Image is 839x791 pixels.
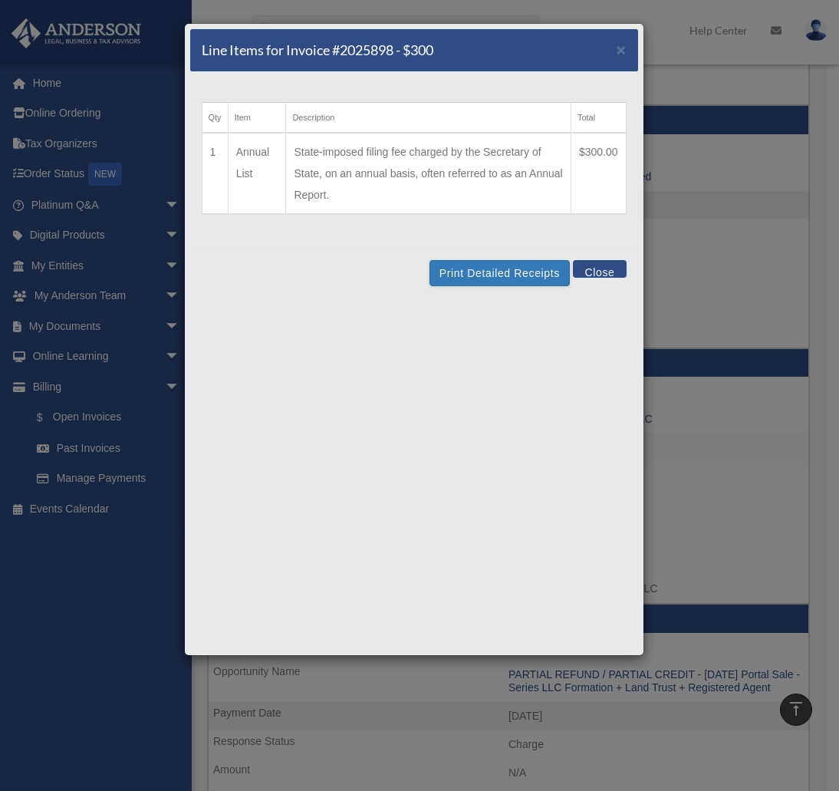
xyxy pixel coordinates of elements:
[573,260,626,278] button: Close
[202,41,433,60] h5: Line Items for Invoice #2025898 - $300
[202,103,228,133] th: Qty
[228,103,286,133] th: Item
[617,41,627,58] button: Close
[571,103,626,133] th: Total
[617,41,627,58] span: ×
[286,103,571,133] th: Description
[429,260,570,286] button: Print Detailed Receipts
[571,133,626,214] td: $300.00
[228,133,286,214] td: Annual List
[202,133,228,214] td: 1
[286,133,571,214] td: State-imposed filing fee charged by the Secretary of State, on an annual basis, often referred to...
